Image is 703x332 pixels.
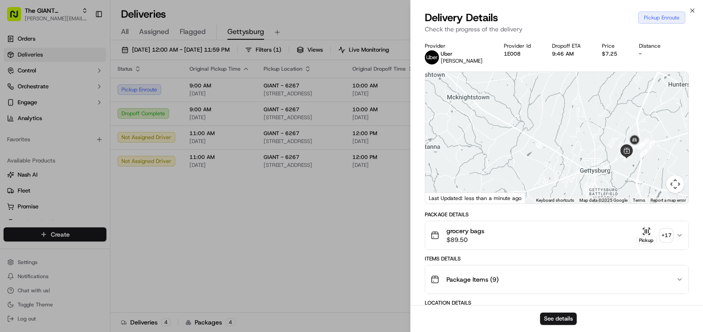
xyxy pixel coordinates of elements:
div: Distance [639,42,668,49]
button: Keyboard shortcuts [536,197,574,204]
a: Terms (opens in new tab) [633,198,645,203]
div: Dropoff ETA [552,42,588,49]
button: See details [540,313,577,325]
button: grocery bags$89.50Pickup+17 [425,221,688,249]
div: Price [602,42,624,49]
div: 1 [640,146,651,157]
div: 💻 [75,129,82,136]
span: Package Items ( 9 ) [446,275,499,284]
img: profile_uber_ahold_partner.png [425,50,439,64]
img: 1736555255976-a54dd68f-1ca7-489b-9aae-adbdc363a1c4 [9,84,25,100]
div: We're available if you need us! [30,93,112,100]
div: 📗 [9,129,16,136]
a: Powered byPylon [62,149,107,156]
a: Open this area in Google Maps (opens a new window) [427,192,457,204]
button: Package Items (9) [425,265,688,294]
span: grocery bags [446,226,484,235]
a: 💻API Documentation [71,124,145,140]
p: Check the progress of the delivery [425,25,689,34]
span: Map data ©2025 Google [579,198,627,203]
span: API Documentation [83,128,142,137]
span: $89.50 [446,235,484,244]
button: Pickup [636,227,657,244]
div: 2 [644,140,655,151]
button: Map camera controls [666,175,684,193]
div: Last Updated: less than a minute ago [425,192,525,204]
button: 1E008 [504,50,521,57]
div: Items Details [425,255,689,262]
p: Uber [441,50,483,57]
a: 📗Knowledge Base [5,124,71,140]
p: Welcome 👋 [9,35,161,49]
div: - [639,50,668,57]
button: Start new chat [150,87,161,98]
div: Start new chat [30,84,145,93]
button: Pickup+17 [636,227,673,244]
div: 9:46 AM [552,50,588,57]
div: Provider Id [504,42,538,49]
div: + 17 [660,229,673,241]
span: Knowledge Base [18,128,68,137]
input: Got a question? Start typing here... [23,57,159,66]
span: Delivery Details [425,11,498,25]
span: Pylon [88,150,107,156]
div: 3 [638,138,649,150]
img: Google [427,192,457,204]
img: Nash [9,9,26,26]
div: $7.25 [602,50,624,57]
span: [PERSON_NAME] [441,57,483,64]
a: Report a map error [650,198,686,203]
div: Package Details [425,211,689,218]
div: Location Details [425,299,689,306]
div: Pickup [636,237,657,244]
div: Provider [425,42,490,49]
